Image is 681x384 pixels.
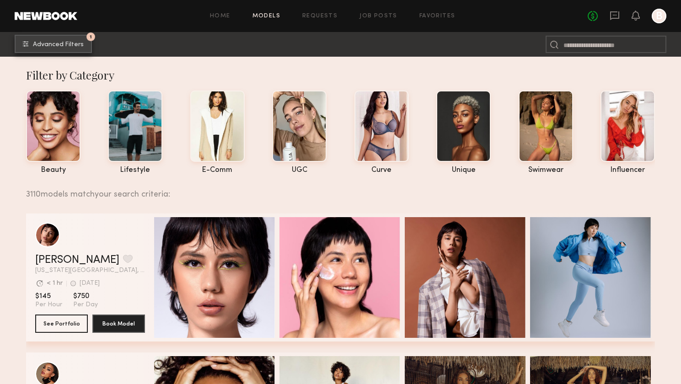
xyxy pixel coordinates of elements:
[26,180,648,199] div: 3110 models match your search criteria:
[90,35,92,39] span: 1
[33,42,84,48] span: Advanced Filters
[80,280,100,287] div: [DATE]
[35,267,145,274] span: [US_STATE][GEOGRAPHIC_DATA], [GEOGRAPHIC_DATA]
[419,13,456,19] a: Favorites
[210,13,231,19] a: Home
[92,315,145,333] button: Book Model
[35,315,88,333] button: See Portfolio
[15,35,92,53] button: 1Advanced Filters
[252,13,280,19] a: Models
[26,68,655,82] div: Filter by Category
[35,292,62,301] span: $145
[35,255,119,266] a: [PERSON_NAME]
[436,166,491,174] div: unique
[26,166,80,174] div: beauty
[272,166,327,174] div: UGC
[35,301,62,309] span: Per Hour
[652,9,666,23] a: B
[601,166,655,174] div: influencer
[108,166,162,174] div: lifestyle
[190,166,245,174] div: e-comm
[73,292,98,301] span: $750
[47,280,63,287] div: < 1 hr
[73,301,98,309] span: Per Day
[359,13,397,19] a: Job Posts
[354,166,409,174] div: curve
[519,166,573,174] div: swimwear
[302,13,338,19] a: Requests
